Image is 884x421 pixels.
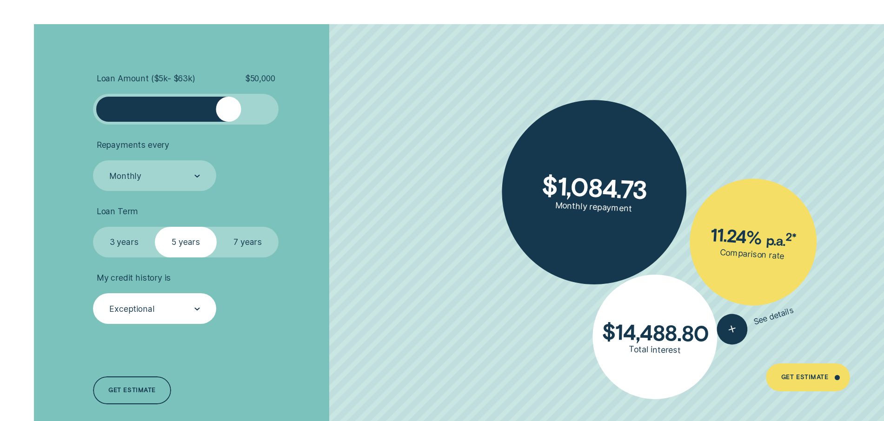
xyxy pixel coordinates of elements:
[713,296,798,348] button: See details
[766,363,850,391] a: Get Estimate
[109,171,141,181] div: Monthly
[97,140,169,150] span: Repayments every
[245,73,275,84] span: $ 50,000
[109,304,154,314] div: Exceptional
[97,273,171,283] span: My credit history is
[155,227,217,258] label: 5 years
[93,227,155,258] label: 3 years
[93,376,171,404] a: Get estimate
[97,206,138,217] span: Loan Term
[752,305,795,327] span: See details
[97,73,195,84] span: Loan Amount ( $5k - $63k )
[217,227,279,258] label: 7 years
